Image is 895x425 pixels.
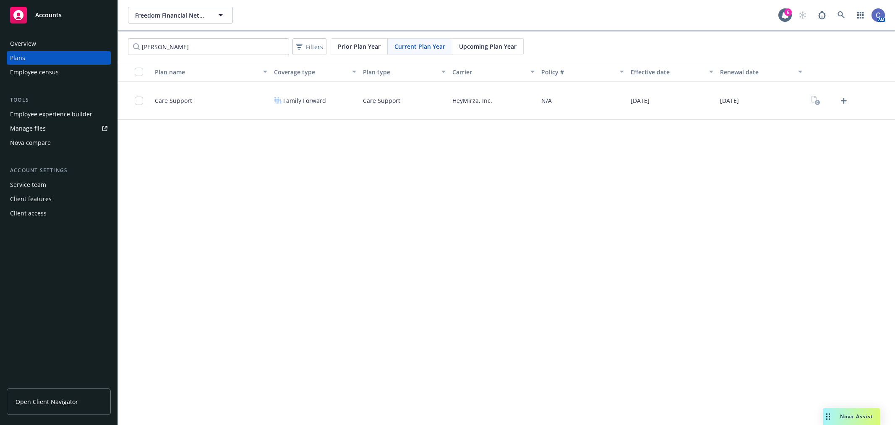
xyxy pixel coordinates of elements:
[10,122,46,135] div: Manage files
[394,42,445,51] span: Current Plan Year
[155,68,258,76] div: Plan name
[10,108,92,121] div: Employee experience builder
[10,207,47,220] div: Client access
[35,12,62,18] span: Accounts
[294,41,325,53] span: Filters
[151,62,271,82] button: Plan name
[837,94,851,108] a: Upload Plan Documents
[631,68,704,76] div: Effective date
[360,62,449,82] button: Plan type
[452,68,526,76] div: Carrier
[292,38,326,55] button: Filters
[7,136,111,150] a: Nova compare
[452,96,492,105] span: HeyMirza, Inc.
[338,42,381,51] span: Prior Plan Year
[135,11,208,20] span: Freedom Financial Network Funding, LLC
[7,166,111,175] div: Account settings
[10,192,52,206] div: Client features
[631,96,650,105] span: [DATE]
[717,62,806,82] button: Renewal date
[274,68,347,76] div: Coverage type
[541,68,615,76] div: Policy #
[16,397,78,406] span: Open Client Navigator
[7,3,111,27] a: Accounts
[794,7,811,24] a: Start snowing
[7,51,111,65] a: Plans
[449,62,538,82] button: Carrier
[872,8,885,22] img: photo
[271,62,360,82] button: Coverage type
[823,408,880,425] button: Nova Assist
[823,408,833,425] div: Drag to move
[538,62,627,82] button: Policy #
[10,66,59,79] div: Employee census
[128,7,233,24] button: Freedom Financial Network Funding, LLC
[10,136,51,150] div: Nova compare
[833,7,850,24] a: Search
[155,96,192,105] span: Care Support
[720,68,793,76] div: Renewal date
[7,96,111,104] div: Tools
[459,42,517,51] span: Upcoming Plan Year
[7,178,111,192] a: Service team
[135,68,143,76] input: Select all
[852,7,869,24] a: Switch app
[814,7,830,24] a: Report a Bug
[7,192,111,206] a: Client features
[7,66,111,79] a: Employee census
[10,51,25,65] div: Plans
[135,97,143,105] input: Toggle Row Selected
[541,96,552,105] span: N/A
[10,178,46,192] div: Service team
[784,8,792,16] div: 6
[809,94,822,108] a: View Plan Documents
[7,108,111,121] a: Employee experience builder
[627,62,717,82] button: Effective date
[7,122,111,135] a: Manage files
[306,42,323,51] span: Filters
[363,96,400,105] span: Care Support
[7,207,111,220] a: Client access
[720,96,739,105] span: [DATE]
[363,68,436,76] div: Plan type
[283,96,326,105] span: Family Forward
[7,37,111,50] a: Overview
[128,38,289,55] input: Search by name
[840,413,873,420] span: Nova Assist
[10,37,36,50] div: Overview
